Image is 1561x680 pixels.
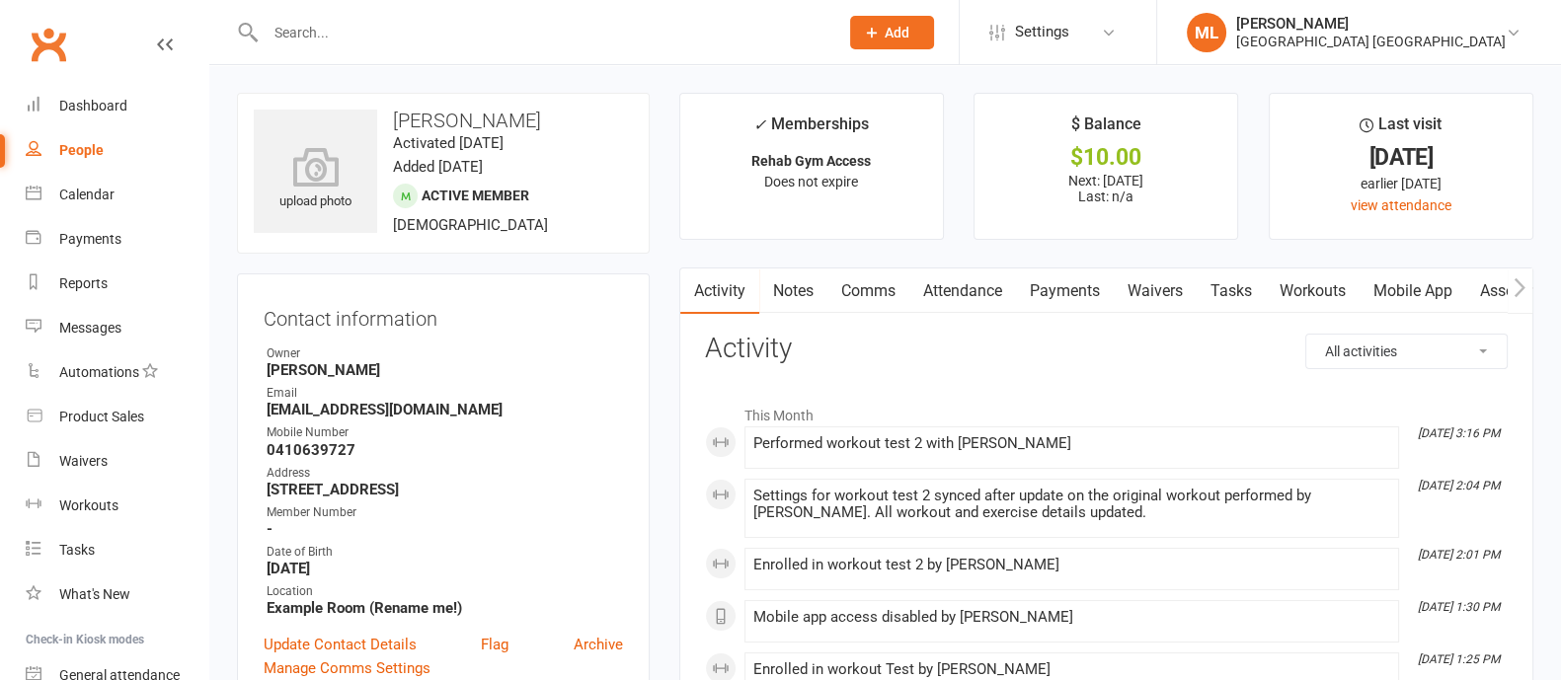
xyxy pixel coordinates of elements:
strong: [DATE] [267,560,623,577]
div: Automations [59,364,139,380]
a: Dashboard [26,84,208,128]
div: upload photo [254,147,377,212]
div: Workouts [59,497,118,513]
h3: Activity [705,334,1508,364]
div: People [59,142,104,158]
div: ML [1187,13,1226,52]
div: Product Sales [59,409,144,424]
a: Clubworx [24,20,73,69]
strong: 0410639727 [267,441,623,459]
strong: [EMAIL_ADDRESS][DOMAIN_NAME] [267,401,623,418]
div: Settings for workout test 2 synced after update on the original workout performed by [PERSON_NAME... [753,488,1390,521]
div: Enrolled in workout Test by [PERSON_NAME] [753,661,1390,678]
div: Memberships [753,112,869,148]
a: Attendance [909,268,1016,314]
time: Added [DATE] [393,158,483,176]
a: Waivers [1114,268,1197,314]
div: Performed workout test 2 with [PERSON_NAME] [753,435,1390,452]
div: Mobile Number [267,423,623,442]
span: Settings [1015,10,1069,54]
input: Search... [260,19,824,46]
div: Date of Birth [267,543,623,562]
a: Flag [481,633,508,656]
div: Last visit [1360,112,1442,147]
i: ✓ [753,115,766,134]
div: Reports [59,275,108,291]
strong: - [267,520,623,538]
span: [DEMOGRAPHIC_DATA] [393,216,548,234]
div: Address [267,464,623,483]
li: This Month [705,395,1508,426]
div: $10.00 [992,147,1219,168]
a: Archive [574,633,623,656]
a: Waivers [26,439,208,484]
i: [DATE] 1:30 PM [1418,600,1500,614]
div: Messages [59,320,121,336]
a: Manage Comms Settings [264,656,430,680]
div: Payments [59,231,121,247]
a: Automations [26,350,208,395]
div: $ Balance [1071,112,1141,147]
p: Next: [DATE] Last: n/a [992,173,1219,204]
a: Update Contact Details [264,633,417,656]
div: [DATE] [1288,147,1515,168]
a: People [26,128,208,173]
strong: Example Room (Rename me!) [267,599,623,617]
a: Mobile App [1360,268,1466,314]
h3: Contact information [264,300,623,330]
div: Owner [267,344,623,363]
i: [DATE] 2:01 PM [1418,548,1500,562]
div: Dashboard [59,98,127,113]
a: Notes [759,268,827,314]
div: Mobile app access disabled by [PERSON_NAME] [753,609,1390,626]
strong: [STREET_ADDRESS] [267,481,623,498]
a: Payments [1016,268,1114,314]
a: Activity [680,268,759,314]
div: Email [267,384,623,403]
a: Messages [26,306,208,350]
a: Tasks [26,528,208,572]
div: earlier [DATE] [1288,173,1515,194]
span: Does not expire [764,174,858,189]
div: Member Number [267,503,623,522]
span: Add [885,25,909,40]
div: Location [267,582,623,601]
div: What's New [59,586,130,602]
a: Payments [26,217,208,262]
a: view attendance [1351,197,1451,213]
i: [DATE] 1:25 PM [1418,652,1500,666]
a: Workouts [26,484,208,528]
strong: [PERSON_NAME] [267,361,623,379]
div: [GEOGRAPHIC_DATA] [GEOGRAPHIC_DATA] [1236,33,1506,50]
div: [PERSON_NAME] [1236,15,1506,33]
div: Calendar [59,187,115,202]
i: [DATE] 3:16 PM [1418,426,1500,440]
a: What's New [26,572,208,617]
button: Add [850,16,934,49]
div: Waivers [59,453,108,469]
strong: Rehab Gym Access [751,153,871,169]
div: Enrolled in workout test 2 by [PERSON_NAME] [753,557,1390,573]
a: Calendar [26,173,208,217]
i: [DATE] 2:04 PM [1418,479,1500,492]
a: Tasks [1197,268,1266,314]
time: Activated [DATE] [393,134,504,152]
h3: [PERSON_NAME] [254,110,633,131]
div: Tasks [59,542,95,558]
a: Workouts [1266,268,1360,314]
span: Active member [422,188,529,203]
a: Product Sales [26,395,208,439]
a: Comms [827,268,909,314]
a: Reports [26,262,208,306]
